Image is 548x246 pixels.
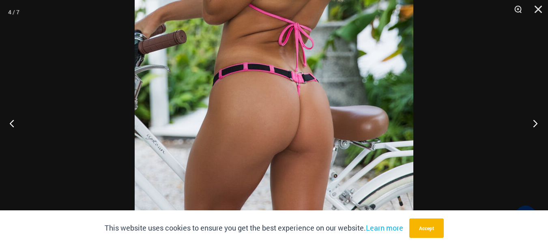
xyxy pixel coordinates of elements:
[8,6,19,18] div: 4 / 7
[366,223,403,233] a: Learn more
[409,218,444,238] button: Accept
[105,222,403,234] p: This website uses cookies to ensure you get the best experience on our website.
[518,103,548,143] button: Next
